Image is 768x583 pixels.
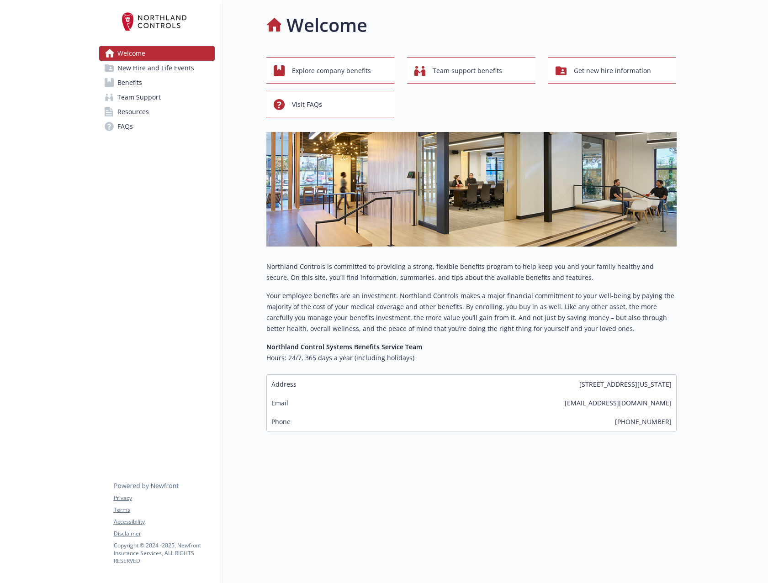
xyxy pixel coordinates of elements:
[271,398,288,408] span: Email
[292,96,322,113] span: Visit FAQs
[407,57,535,84] button: Team support benefits
[548,57,677,84] button: Get new hire information
[99,75,215,90] a: Benefits
[114,518,214,526] a: Accessibility
[433,62,502,79] span: Team support benefits
[114,541,214,565] p: Copyright © 2024 - 2025 , Newfront Insurance Services, ALL RIGHTS RESERVED
[99,61,215,75] a: New Hire and Life Events
[117,46,145,61] span: Welcome
[266,290,677,334] p: Your employee benefits are an investment. Northland Controls makes a major financial commitment t...
[117,61,194,75] span: New Hire and Life Events
[286,11,367,39] h1: Welcome
[266,91,395,117] button: Visit FAQs
[565,398,672,408] span: [EMAIL_ADDRESS][DOMAIN_NAME]
[114,530,214,538] a: Disclaimer
[117,119,133,134] span: FAQs
[99,105,215,119] a: Resources
[99,119,215,134] a: FAQs
[114,506,214,514] a: Terms
[271,379,297,389] span: Address
[266,352,677,363] h6: Hours: 24/7, 365 days a year (including holidays)​
[615,417,672,426] span: [PHONE_NUMBER]
[574,62,651,79] span: Get new hire information
[117,75,142,90] span: Benefits
[99,90,215,105] a: Team Support
[266,132,677,247] img: overview page banner
[266,57,395,84] button: Explore company benefits
[271,417,291,426] span: Phone
[117,105,149,119] span: Resources
[99,46,215,61] a: Welcome
[266,342,422,351] strong: Northland Control Systems Benefits Service Team
[114,494,214,502] a: Privacy
[266,261,677,283] p: Northland Controls is committed to providing a strong, flexible benefits program to help keep you...
[292,62,371,79] span: Explore company benefits
[117,90,161,105] span: Team Support
[579,379,672,389] span: [STREET_ADDRESS][US_STATE]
